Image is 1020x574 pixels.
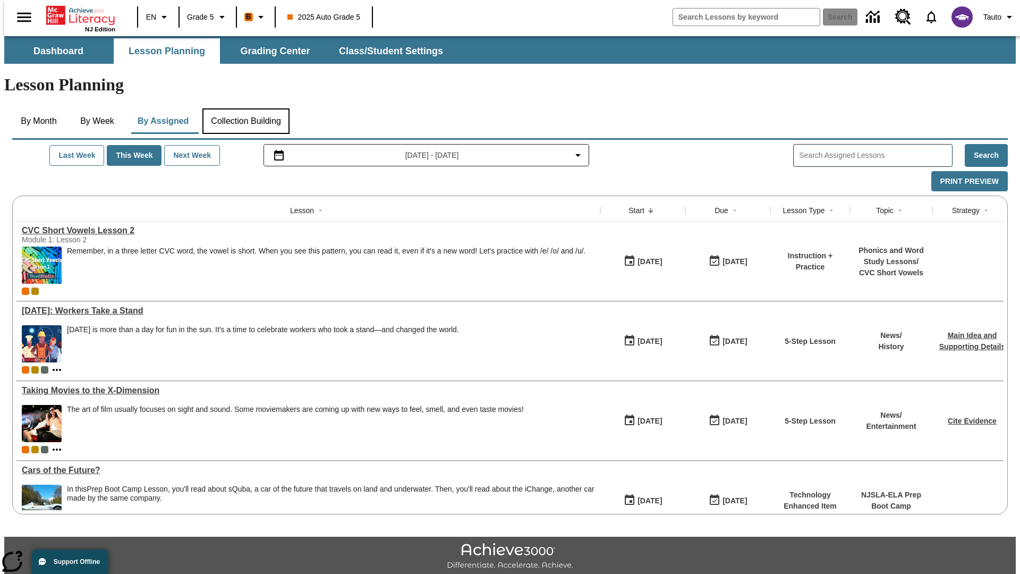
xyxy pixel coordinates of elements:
[22,306,595,316] div: Labor Day: Workers Take a Stand
[776,489,845,512] p: Technology Enhanced Item
[776,250,845,273] p: Instruction + Practice
[637,494,662,508] div: [DATE]
[22,485,62,522] img: High-tech automobile treading water.
[50,443,63,456] button: Show more classes
[722,415,747,428] div: [DATE]
[22,226,595,235] a: CVC Short Vowels Lesson 2, Lessons
[67,485,595,503] div: In this
[50,364,63,376] button: Show more classes
[41,446,48,453] div: OL 2025 Auto Grade 6
[67,405,524,414] p: The art of film usually focuses on sight and sound. Some moviemakers are coming up with new ways ...
[855,489,927,512] p: NJSLA-ELA Prep Boot Camp
[783,205,824,216] div: Lesson Type
[330,38,452,64] button: Class/Student Settings
[855,245,927,267] p: Phonics and Word Study Lessons /
[339,45,443,57] span: Class/Student Settings
[4,36,1016,64] div: SubNavbar
[67,247,585,284] div: Remember, in a three letter CVC word, the vowel is short. When you see this pattern, you can read...
[31,366,39,374] div: New 2025 class
[164,145,220,166] button: Next Week
[637,415,662,428] div: [DATE]
[4,38,453,64] div: SubNavbar
[67,485,595,522] span: In this Prep Boot Camp Lesson, you'll read about sQuba, a car of the future that travels on land ...
[54,558,100,565] span: Support Offline
[939,331,1005,351] a: Main Idea and Supporting Details
[785,416,836,427] p: 5-Step Lesson
[46,5,115,26] a: Home
[620,331,666,351] button: 10/13/25: First time the lesson was available
[22,386,595,395] div: Taking Movies to the X-Dimension
[980,204,992,217] button: Sort
[860,3,889,32] a: Data Center
[931,171,1008,192] button: Print Preview
[705,331,751,351] button: 10/13/25: Last day the lesson can be accessed
[290,205,314,216] div: Lesson
[129,108,197,134] button: By Assigned
[673,9,820,26] input: search field
[405,150,459,161] span: [DATE] - [DATE]
[22,466,595,475] div: Cars of the Future?
[41,366,48,374] div: OL 2025 Auto Grade 6
[620,411,666,431] button: 10/13/25: First time the lesson was available
[12,108,65,134] button: By Month
[22,405,62,442] img: Panel in front of the seats sprays water mist to the happy audience at a 4DX-equipped theater.
[951,6,973,28] img: avatar image
[67,485,594,502] testabrev: Prep Boot Camp Lesson, you'll read about sQuba, a car of the future that travels on land and unde...
[67,247,585,256] p: Remember, in a three letter CVC word, the vowel is short. When you see this pattern, you can read...
[8,2,40,33] button: Open side menu
[952,205,980,216] div: Strategy
[32,550,108,574] button: Support Offline
[5,38,112,64] button: Dashboard
[114,38,220,64] button: Lesson Planning
[447,543,573,570] img: Achieve3000 Differentiate Accelerate Achieve
[22,306,595,316] a: Labor Day: Workers Take a Stand, Lessons
[620,491,666,511] button: 10/09/25: First time the lesson was available
[644,204,657,217] button: Sort
[965,144,1008,167] button: Search
[866,410,916,421] p: News /
[240,45,310,57] span: Grading Center
[240,7,271,27] button: Boost Class color is orange. Change class color
[67,405,524,442] div: The art of film usually focuses on sight and sound. Some moviemakers are coming up with new ways ...
[894,204,906,217] button: Sort
[620,251,666,272] button: 10/14/25: First time the lesson was available
[67,325,459,362] div: Labor Day is more than a day for fun in the sun. It's a time to celebrate workers who took a stan...
[979,7,1020,27] button: Profile/Settings
[705,411,751,431] button: 10/13/25: Last day the lesson can be accessed
[268,149,585,162] button: Select the date range menu item
[866,421,916,432] p: Entertainment
[715,205,728,216] div: Due
[31,288,39,295] div: New 2025 class
[71,108,124,134] button: By Week
[728,204,741,217] button: Sort
[722,335,747,348] div: [DATE]
[637,255,662,268] div: [DATE]
[572,149,584,162] svg: Collapse Date Range Filter
[246,10,251,23] span: B
[983,12,1001,23] span: Tauto
[4,75,1016,95] h1: Lesson Planning
[705,491,751,511] button: 08/01/26: Last day the lesson can be accessed
[22,288,29,295] span: Current Class
[876,205,894,216] div: Topic
[855,267,927,278] p: CVC Short Vowels
[22,446,29,453] div: Current Class
[187,12,214,23] span: Grade 5
[722,494,747,508] div: [DATE]
[31,446,39,453] div: New 2025 class
[22,226,595,235] div: CVC Short Vowels Lesson 2
[22,366,29,374] div: Current Class
[878,330,904,341] p: News /
[222,38,328,64] button: Grading Center
[825,204,838,217] button: Sort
